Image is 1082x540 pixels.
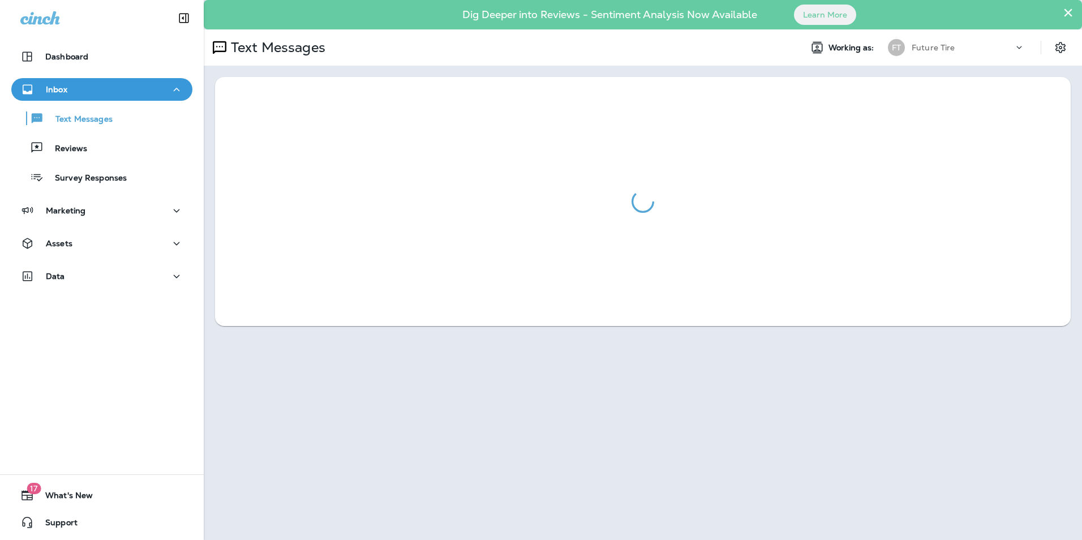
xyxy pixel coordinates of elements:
button: Assets [11,232,192,255]
span: 17 [27,483,41,494]
p: Text Messages [44,114,113,125]
p: Inbox [46,85,67,94]
span: Working as: [828,43,877,53]
button: Settings [1050,37,1071,58]
button: 17What's New [11,484,192,507]
p: Reviews [44,144,87,155]
p: Marketing [46,206,85,215]
button: Support [11,511,192,534]
button: Marketing [11,199,192,222]
div: FT [888,39,905,56]
p: Survey Responses [44,173,127,184]
p: Dig Deeper into Reviews - Sentiment Analysis Now Available [430,13,790,16]
p: Data [46,272,65,281]
button: Survey Responses [11,165,192,189]
span: What's New [34,491,93,504]
p: Dashboard [45,52,88,61]
button: Reviews [11,136,192,160]
p: Assets [46,239,72,248]
button: Close [1063,3,1074,22]
span: Support [34,518,78,532]
button: Data [11,265,192,288]
p: Text Messages [226,39,325,56]
button: Learn More [794,5,856,25]
button: Collapse Sidebar [168,7,200,29]
button: Inbox [11,78,192,101]
p: Future Tire [912,43,955,52]
button: Text Messages [11,106,192,130]
button: Dashboard [11,45,192,68]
